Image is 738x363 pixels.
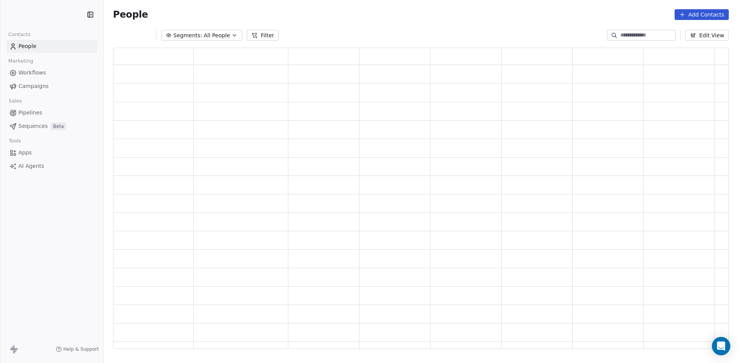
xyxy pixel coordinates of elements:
[18,162,44,170] span: AI Agents
[712,337,730,355] div: Open Intercom Messenger
[6,66,97,79] a: Workflows
[63,346,99,352] span: Help & Support
[204,31,230,40] span: All People
[5,55,37,67] span: Marketing
[247,30,279,41] button: Filter
[6,80,97,93] a: Campaigns
[18,109,42,117] span: Pipelines
[18,122,48,130] span: Sequences
[173,31,202,40] span: Segments:
[6,146,97,159] a: Apps
[18,149,32,157] span: Apps
[113,9,148,20] span: People
[18,69,46,77] span: Workflows
[6,120,97,133] a: SequencesBeta
[6,106,97,119] a: Pipelines
[6,160,97,172] a: AI Agents
[51,123,66,130] span: Beta
[675,9,729,20] button: Add Contacts
[5,29,34,40] span: Contacts
[18,82,48,90] span: Campaigns
[18,42,37,50] span: People
[5,135,24,147] span: Tools
[5,95,25,107] span: Sales
[6,40,97,53] a: People
[685,30,729,41] button: Edit View
[56,346,99,352] a: Help & Support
